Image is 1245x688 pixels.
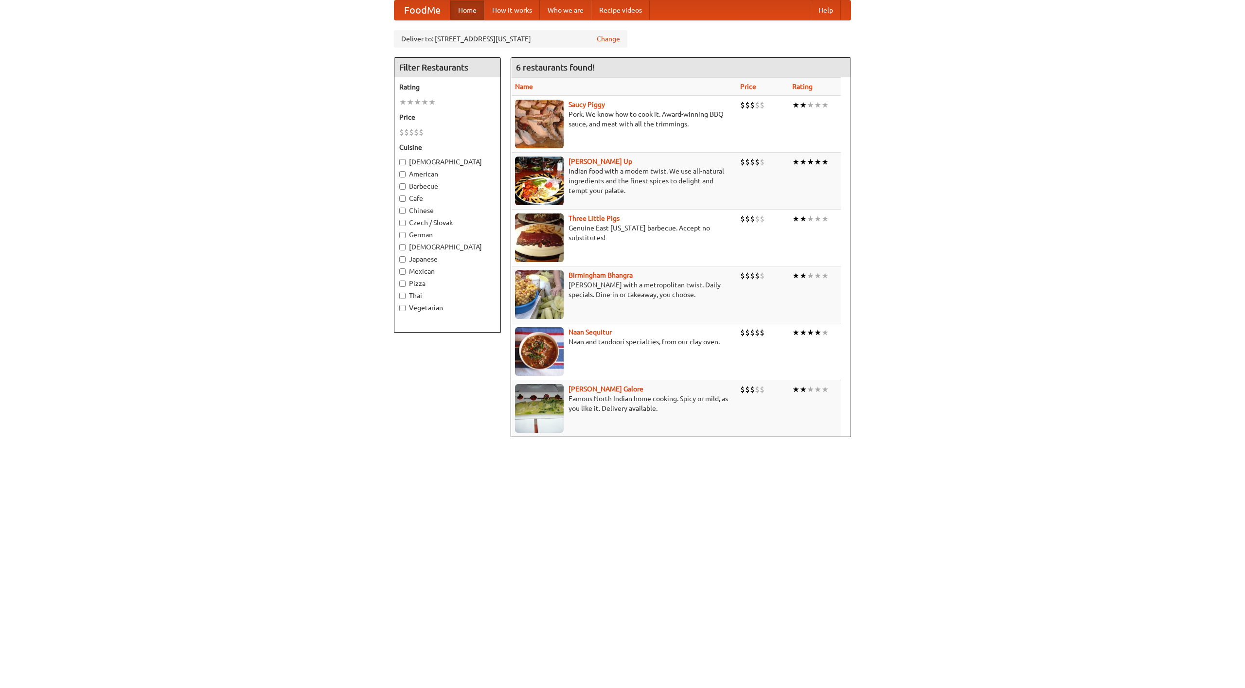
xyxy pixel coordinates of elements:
[399,254,496,264] label: Japanese
[760,384,765,395] li: $
[421,97,428,107] li: ★
[569,101,605,108] a: Saucy Piggy
[760,100,765,110] li: $
[399,266,496,276] label: Mexican
[569,214,620,222] a: Three Little Pigs
[399,291,496,300] label: Thai
[591,0,650,20] a: Recipe videos
[760,213,765,224] li: $
[399,230,496,240] label: German
[800,327,807,338] li: ★
[399,293,406,299] input: Thai
[484,0,540,20] a: How it works
[569,328,612,336] a: Naan Sequitur
[745,213,750,224] li: $
[569,271,633,279] a: Birmingham Bhangra
[792,83,813,90] a: Rating
[399,183,406,190] input: Barbecue
[569,158,632,165] a: [PERSON_NAME] Up
[814,157,821,167] li: ★
[800,384,807,395] li: ★
[814,384,821,395] li: ★
[821,384,829,395] li: ★
[399,195,406,202] input: Cafe
[515,213,564,262] img: littlepigs.jpg
[399,171,406,177] input: American
[597,34,620,44] a: Change
[515,166,732,195] p: Indian food with a modern twist. We use all-natural ingredients and the finest spices to delight ...
[800,213,807,224] li: ★
[404,127,409,138] li: $
[792,327,800,338] li: ★
[750,213,755,224] li: $
[807,100,814,110] li: ★
[750,100,755,110] li: $
[399,208,406,214] input: Chinese
[740,270,745,281] li: $
[399,220,406,226] input: Czech / Slovak
[569,385,643,393] a: [PERSON_NAME] Galore
[399,268,406,275] input: Mexican
[750,157,755,167] li: $
[750,384,755,395] li: $
[760,327,765,338] li: $
[750,327,755,338] li: $
[399,281,406,287] input: Pizza
[399,232,406,238] input: German
[399,97,407,107] li: ★
[821,100,829,110] li: ★
[807,384,814,395] li: ★
[740,83,756,90] a: Price
[419,127,424,138] li: $
[760,270,765,281] li: $
[745,100,750,110] li: $
[807,157,814,167] li: ★
[515,394,732,413] p: Famous North Indian home cooking. Spicy or mild, as you like it. Delivery available.
[821,157,829,167] li: ★
[740,213,745,224] li: $
[821,327,829,338] li: ★
[414,127,419,138] li: $
[515,223,732,243] p: Genuine East [US_STATE] barbecue. Accept no substitutes!
[821,270,829,281] li: ★
[399,279,496,288] label: Pizza
[515,83,533,90] a: Name
[740,157,745,167] li: $
[515,157,564,205] img: curryup.jpg
[399,82,496,92] h5: Rating
[428,97,436,107] li: ★
[399,181,496,191] label: Barbecue
[399,303,496,313] label: Vegetarian
[399,242,496,252] label: [DEMOGRAPHIC_DATA]
[792,213,800,224] li: ★
[814,100,821,110] li: ★
[399,218,496,228] label: Czech / Slovak
[745,384,750,395] li: $
[399,206,496,215] label: Chinese
[760,157,765,167] li: $
[399,157,496,167] label: [DEMOGRAPHIC_DATA]
[745,270,750,281] li: $
[755,157,760,167] li: $
[399,127,404,138] li: $
[814,213,821,224] li: ★
[740,327,745,338] li: $
[515,384,564,433] img: currygalore.jpg
[755,270,760,281] li: $
[515,337,732,347] p: Naan and tandoori specialties, from our clay oven.
[811,0,841,20] a: Help
[409,127,414,138] li: $
[399,112,496,122] h5: Price
[792,270,800,281] li: ★
[394,58,500,77] h4: Filter Restaurants
[399,169,496,179] label: American
[450,0,484,20] a: Home
[750,270,755,281] li: $
[399,305,406,311] input: Vegetarian
[740,100,745,110] li: $
[814,327,821,338] li: ★
[399,256,406,263] input: Japanese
